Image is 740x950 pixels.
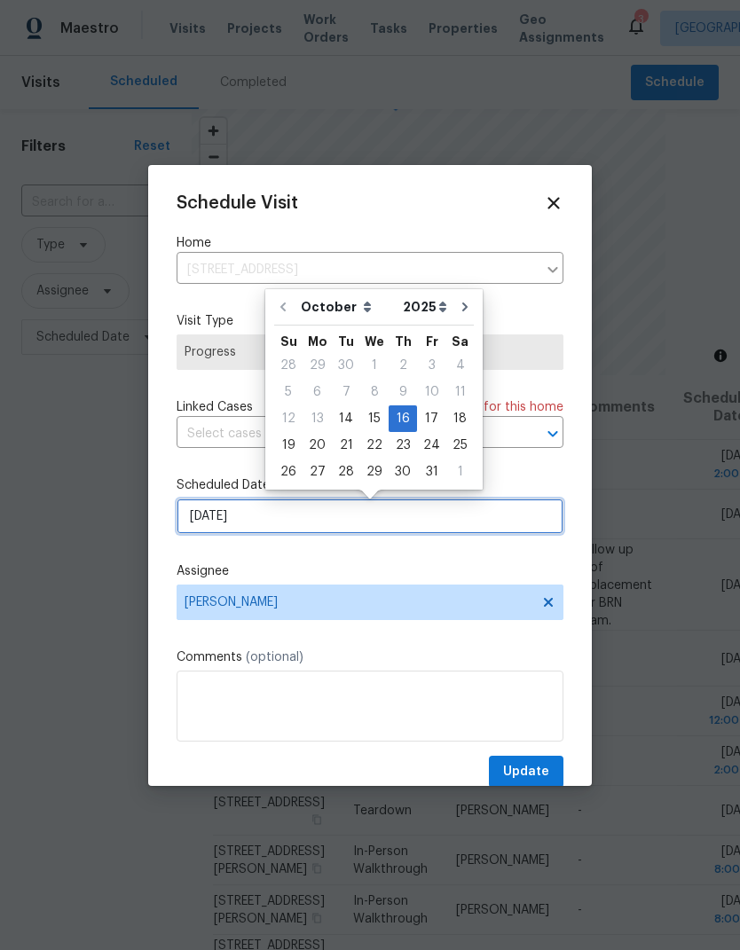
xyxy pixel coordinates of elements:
[177,562,563,580] label: Assignee
[417,353,446,378] div: 3
[274,380,303,404] div: 5
[332,379,360,405] div: Tue Oct 07 2025
[389,433,417,458] div: 23
[177,648,563,666] label: Comments
[246,651,303,663] span: (optional)
[274,459,303,484] div: 26
[360,433,389,458] div: 22
[389,459,417,484] div: 30
[503,761,549,783] span: Update
[389,353,417,378] div: 2
[417,432,446,459] div: Fri Oct 24 2025
[177,234,563,252] label: Home
[303,459,332,484] div: 27
[177,312,563,330] label: Visit Type
[303,379,332,405] div: Mon Oct 06 2025
[360,432,389,459] div: Wed Oct 22 2025
[296,294,398,320] select: Month
[177,420,514,448] input: Select cases
[303,406,332,431] div: 13
[360,380,389,404] div: 8
[303,353,332,378] div: 29
[417,405,446,432] div: Fri Oct 17 2025
[417,459,446,485] div: Fri Oct 31 2025
[417,406,446,431] div: 17
[274,432,303,459] div: Sun Oct 19 2025
[417,352,446,379] div: Fri Oct 03 2025
[303,459,332,485] div: Mon Oct 27 2025
[185,595,532,609] span: [PERSON_NAME]
[417,380,446,404] div: 10
[274,406,303,431] div: 12
[452,335,468,348] abbr: Saturday
[446,433,474,458] div: 25
[274,433,303,458] div: 19
[177,256,537,284] input: Enter in an address
[185,343,555,361] span: Progress
[332,459,360,485] div: Tue Oct 28 2025
[177,476,563,494] label: Scheduled Date
[280,335,297,348] abbr: Sunday
[452,289,478,325] button: Go to next month
[332,380,360,404] div: 7
[389,380,417,404] div: 9
[332,433,360,458] div: 21
[446,379,474,405] div: Sat Oct 11 2025
[446,353,474,378] div: 4
[544,193,563,213] span: Close
[303,433,332,458] div: 20
[417,433,446,458] div: 24
[360,459,389,485] div: Wed Oct 29 2025
[446,406,474,431] div: 18
[332,406,360,431] div: 14
[426,335,438,348] abbr: Friday
[332,353,360,378] div: 30
[417,459,446,484] div: 31
[274,353,303,378] div: 28
[332,352,360,379] div: Tue Sep 30 2025
[332,432,360,459] div: Tue Oct 21 2025
[389,406,417,431] div: 16
[303,352,332,379] div: Mon Sep 29 2025
[446,380,474,404] div: 11
[389,379,417,405] div: Thu Oct 09 2025
[177,398,253,416] span: Linked Cases
[360,379,389,405] div: Wed Oct 08 2025
[303,432,332,459] div: Mon Oct 20 2025
[446,432,474,459] div: Sat Oct 25 2025
[360,406,389,431] div: 15
[360,459,389,484] div: 29
[274,379,303,405] div: Sun Oct 05 2025
[389,352,417,379] div: Thu Oct 02 2025
[274,459,303,485] div: Sun Oct 26 2025
[360,405,389,432] div: Wed Oct 15 2025
[332,405,360,432] div: Tue Oct 14 2025
[274,352,303,379] div: Sun Sep 28 2025
[389,432,417,459] div: Thu Oct 23 2025
[446,459,474,484] div: 1
[489,756,563,789] button: Update
[398,294,452,320] select: Year
[338,335,354,348] abbr: Tuesday
[270,289,296,325] button: Go to previous month
[540,421,565,446] button: Open
[303,380,332,404] div: 6
[446,405,474,432] div: Sat Oct 18 2025
[365,335,384,348] abbr: Wednesday
[395,335,412,348] abbr: Thursday
[308,335,327,348] abbr: Monday
[360,352,389,379] div: Wed Oct 01 2025
[332,459,360,484] div: 28
[360,353,389,378] div: 1
[446,459,474,485] div: Sat Nov 01 2025
[177,499,563,534] input: M/D/YYYY
[274,405,303,432] div: Sun Oct 12 2025
[177,194,298,212] span: Schedule Visit
[303,405,332,432] div: Mon Oct 13 2025
[389,405,417,432] div: Thu Oct 16 2025
[446,352,474,379] div: Sat Oct 04 2025
[389,459,417,485] div: Thu Oct 30 2025
[417,379,446,405] div: Fri Oct 10 2025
